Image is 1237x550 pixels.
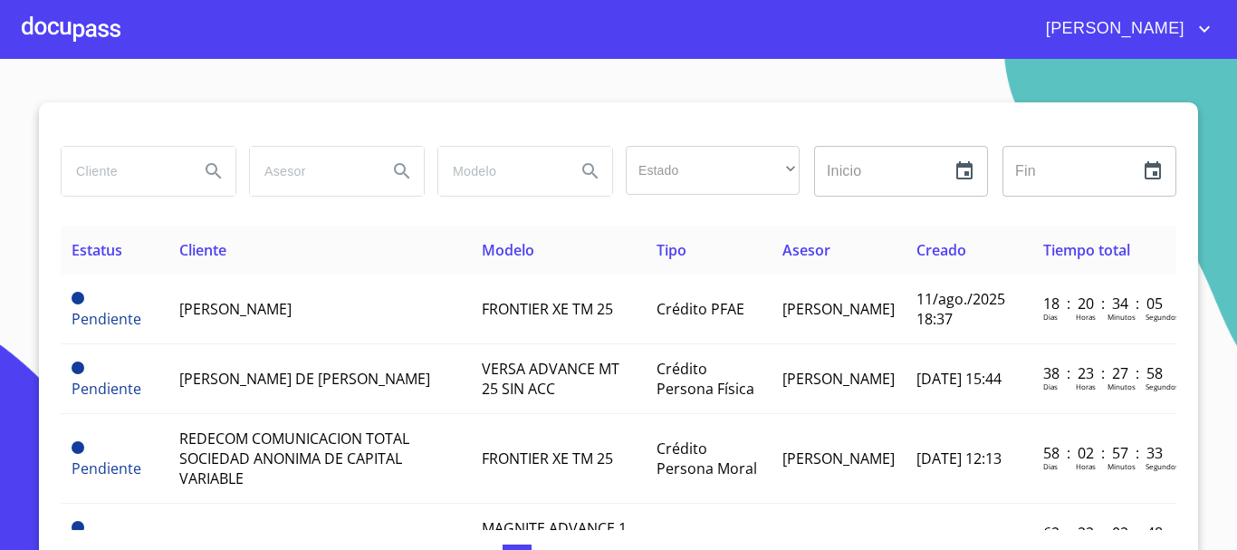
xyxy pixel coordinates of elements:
span: [DATE] 12:13 [916,449,1002,468]
span: [PERSON_NAME] [782,299,895,319]
p: Dias [1043,461,1058,471]
span: Pendiente [72,362,84,374]
span: [DATE] 17:08 [916,528,1002,548]
span: [PERSON_NAME] [782,528,895,548]
span: [DATE] 15:44 [916,369,1002,389]
span: Pendiente [72,441,84,454]
span: 11/ago./2025 18:37 [916,289,1005,329]
p: Segundos [1146,381,1179,391]
span: [PERSON_NAME] [782,449,895,468]
p: Segundos [1146,461,1179,471]
p: Segundos [1146,312,1179,322]
p: Horas [1076,312,1096,322]
button: Search [380,150,424,193]
span: FRONTIER XE TM 25 [482,449,613,468]
span: VERSA ADVANCE MT 25 SIN ACC [482,359,619,399]
p: 38 : 23 : 27 : 58 [1043,363,1165,383]
p: Minutos [1108,381,1136,391]
span: Modelo [482,240,534,260]
span: [PERSON_NAME] [782,369,895,389]
span: Crédito Persona Moral [657,439,757,478]
p: 62 : 22 : 02 : 48 [1043,523,1165,543]
button: Search [192,150,235,193]
p: Minutos [1108,312,1136,322]
p: 58 : 02 : 57 : 33 [1043,443,1165,463]
span: Pendiente [72,379,141,399]
span: Cliente [179,240,226,260]
div: ​ [626,146,800,195]
input: search [438,147,561,196]
input: search [250,147,373,196]
span: Pendiente [72,458,141,478]
span: Asesor [782,240,830,260]
span: REDECOM COMUNICACION TOTAL SOCIEDAD ANONIMA DE CAPITAL VARIABLE [179,429,409,488]
button: Search [569,150,612,193]
span: Estatus [72,240,122,260]
span: [PERSON_NAME] DE [PERSON_NAME] [179,369,430,389]
span: Tipo [657,240,686,260]
p: Dias [1043,381,1058,391]
span: Pendiente [72,521,84,534]
p: Horas [1076,381,1096,391]
p: Dias [1043,312,1058,322]
span: Crédito PFAE [657,299,744,319]
span: Pendiente [72,292,84,304]
span: Creado [916,240,966,260]
input: search [62,147,185,196]
span: [PERSON_NAME] [1032,14,1194,43]
span: Pendiente [72,309,141,329]
button: account of current user [1032,14,1215,43]
p: Horas [1076,461,1096,471]
span: FRONTIER XE TM 25 [482,299,613,319]
span: Tiempo total [1043,240,1130,260]
span: [PERSON_NAME] [179,528,292,548]
span: Crédito Persona Física [657,359,754,399]
p: 18 : 20 : 34 : 05 [1043,294,1165,314]
span: Contado PFAE [657,528,753,548]
p: Minutos [1108,461,1136,471]
span: [PERSON_NAME] [179,299,292,319]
